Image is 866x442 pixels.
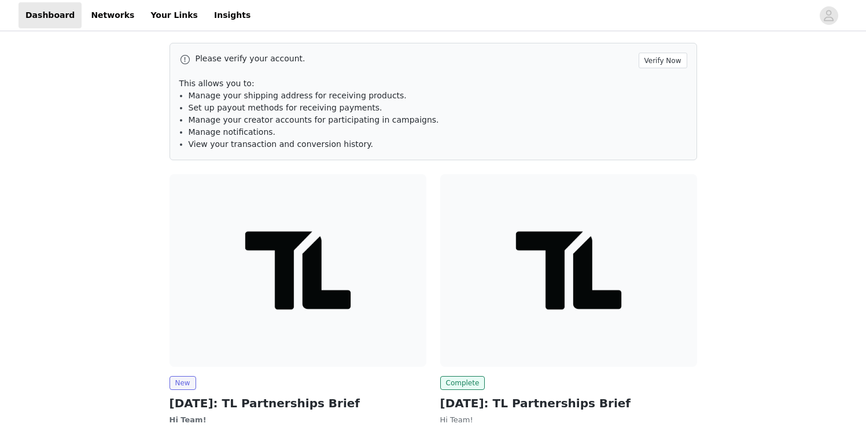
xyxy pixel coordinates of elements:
span: Manage your shipping address for receiving products. [189,91,407,100]
h2: [DATE]: TL Partnerships Brief [440,395,697,412]
a: Networks [84,2,141,28]
a: Dashboard [19,2,82,28]
p: This allows you to: [179,78,687,90]
p: Please verify your account. [196,53,634,65]
img: Transparent Labs [440,174,697,367]
div: avatar [823,6,834,25]
a: Your Links [143,2,205,28]
span: Complete [440,376,485,390]
img: Transparent Labs [169,174,426,367]
h2: [DATE]: TL Partnerships Brief [169,395,426,412]
a: Insights [207,2,257,28]
span: Set up payout methods for receiving payments. [189,103,382,112]
strong: Hi Team! [169,415,207,424]
span: View your transaction and conversion history. [189,139,373,149]
p: Hi Team! [440,414,697,426]
span: New [169,376,196,390]
span: Manage your creator accounts for participating in campaigns. [189,115,439,124]
button: Verify Now [639,53,687,68]
span: Manage notifications. [189,127,276,137]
